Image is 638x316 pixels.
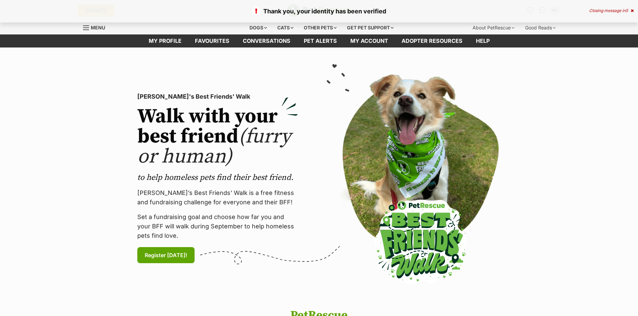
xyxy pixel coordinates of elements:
[188,34,236,47] a: Favourites
[344,34,395,47] a: My account
[137,172,298,183] p: to help homeless pets find their best friend.
[299,21,341,34] div: Other pets
[137,212,298,240] p: Set a fundraising goal and choose how far you and your BFF will walk during September to help hom...
[137,107,298,167] h2: Walk with your best friend
[395,34,469,47] a: Adopter resources
[236,34,297,47] a: conversations
[520,21,560,34] div: Good Reads
[83,21,110,33] a: Menu
[297,34,344,47] a: Pet alerts
[142,34,188,47] a: My profile
[137,92,298,101] p: [PERSON_NAME]'s Best Friends' Walk
[469,34,496,47] a: Help
[468,21,519,34] div: About PetRescue
[273,21,298,34] div: Cats
[245,21,272,34] div: Dogs
[342,21,398,34] div: Get pet support
[91,25,105,30] span: Menu
[137,188,298,207] p: [PERSON_NAME]’s Best Friends' Walk is a free fitness and fundraising challenge for everyone and t...
[137,247,195,263] a: Register [DATE]!
[145,251,187,259] span: Register [DATE]!
[137,124,291,169] span: (furry or human)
